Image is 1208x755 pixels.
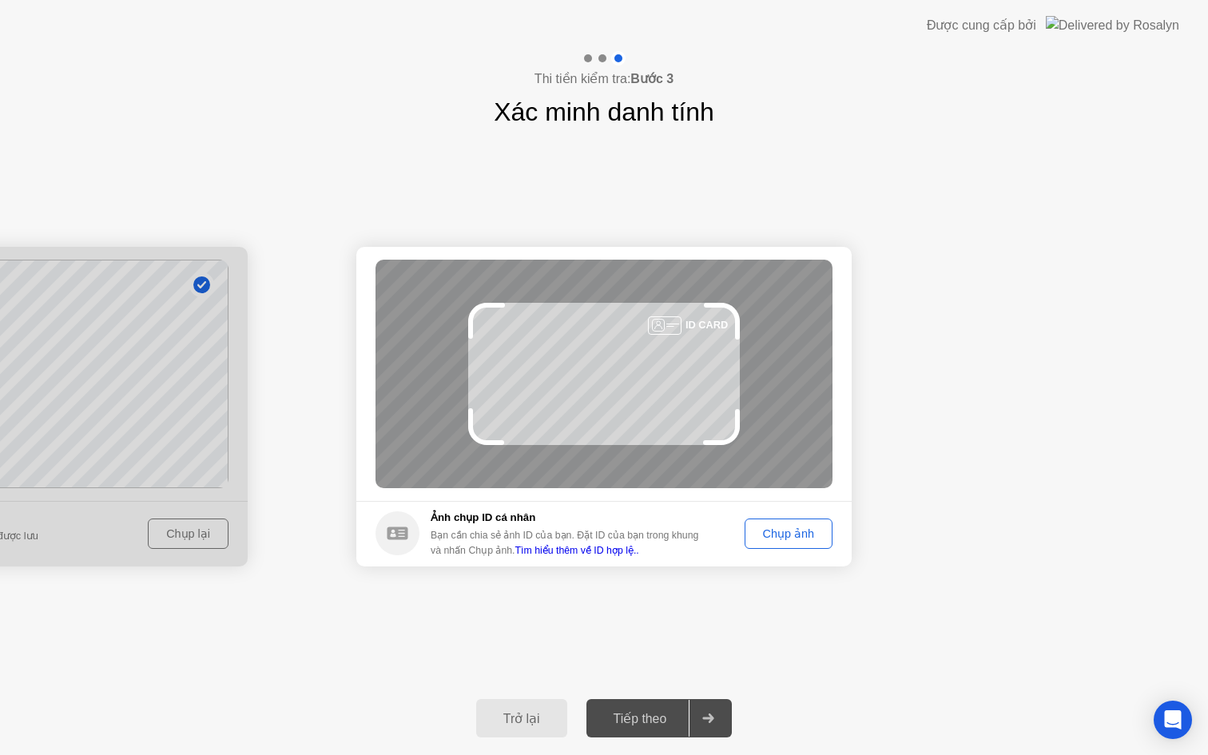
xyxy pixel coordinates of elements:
a: Tìm hiểu thêm về ID hợp lệ.. [515,545,639,556]
div: Open Intercom Messenger [1154,701,1192,739]
img: Delivered by Rosalyn [1046,16,1179,34]
h4: Thi tiền kiểm tra: [534,70,674,89]
button: Chụp ảnh [745,519,832,549]
button: Tiếp theo [586,699,733,737]
div: Được cung cấp bởi [927,16,1036,35]
h5: Ảnh chụp ID cá nhân [431,510,699,526]
div: Tiếp theo [591,711,689,726]
div: Trở lại [481,711,562,726]
div: Bạn cần chia sẻ ảnh ID của bạn. Đặt ID của bạn trong khung và nhấn Chụp ảnh. [431,528,699,558]
div: ID CARD [685,317,728,332]
h1: Xác minh danh tính [494,93,714,131]
button: Trở lại [476,699,567,737]
b: Bước 3 [630,72,674,85]
div: Chụp ảnh [750,527,827,540]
